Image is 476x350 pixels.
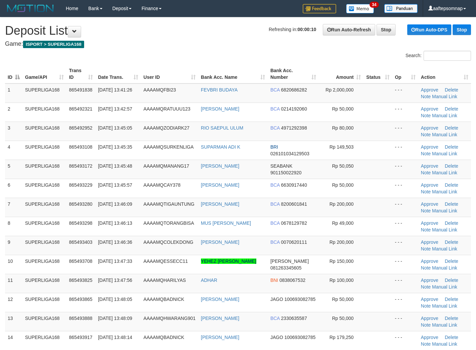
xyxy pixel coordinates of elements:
[98,201,132,207] span: [DATE] 13:46:09
[5,24,471,37] h1: Deposit List
[421,113,431,118] a: Note
[201,182,239,188] a: [PERSON_NAME]
[201,201,239,207] a: [PERSON_NAME]
[445,144,458,150] a: Delete
[69,144,92,150] span: 865493108
[69,220,92,226] span: 865493298
[421,284,431,290] a: Note
[69,106,92,112] span: 865492321
[421,125,438,131] a: Approve
[22,198,66,217] td: SUPERLIGA168
[22,274,66,293] td: SUPERLIGA168
[392,122,418,141] td: - - -
[421,182,438,188] a: Approve
[270,258,309,264] span: [PERSON_NAME]
[392,331,418,350] td: - - -
[421,132,431,137] a: Note
[392,198,418,217] td: - - -
[270,125,280,131] span: BCA
[144,220,194,226] span: AAAAMQTORANGBISA
[281,316,307,321] span: Copy 2330635587 to clipboard
[144,335,184,340] span: AAAAMQBADNICK
[69,297,92,302] span: 865493865
[421,87,438,93] a: Approve
[270,220,280,226] span: BCA
[284,335,315,340] span: Copy 100693082785 to clipboard
[323,24,375,35] a: Run Auto-Refresh
[69,316,92,321] span: 865493888
[421,151,431,156] a: Note
[432,189,457,194] a: Manual Link
[144,297,184,302] span: AAAAMQBADNICK
[270,201,280,207] span: BCA
[445,258,458,264] a: Delete
[364,64,392,83] th: Status: activate to sort column ascending
[270,239,280,245] span: BCA
[22,236,66,255] td: SUPERLIGA168
[329,278,353,283] span: Rp 100,000
[392,255,418,274] td: - - -
[141,64,198,83] th: User ID: activate to sort column ascending
[432,265,457,271] a: Manual Link
[332,316,354,321] span: Rp 50,000
[144,144,194,150] span: AAAAMQSURKENLIGA
[370,2,379,8] span: 34
[392,160,418,179] td: - - -
[22,293,66,312] td: SUPERLIGA168
[332,163,354,169] span: Rp 50,050
[453,24,471,35] a: Stop
[445,316,458,321] a: Delete
[392,217,418,236] td: - - -
[69,201,92,207] span: 865493280
[144,239,193,245] span: AAAAMQCOLEKDONG
[144,278,186,283] span: AAAAMQHARILYAS
[144,125,190,131] span: AAAAMQZODIARK27
[69,239,92,245] span: 865493403
[418,64,471,83] th: Action: activate to sort column ascending
[445,106,458,112] a: Delete
[421,201,438,207] a: Approve
[445,182,458,188] a: Delete
[270,265,301,271] span: Copy 081263345605 to clipboard
[421,239,438,245] a: Approve
[421,163,438,169] a: Approve
[201,278,217,283] a: ADHAR
[406,51,471,61] label: Search:
[392,293,418,312] td: - - -
[98,87,132,93] span: [DATE] 13:41:26
[281,87,307,93] span: Copy 6820686282 to clipboard
[201,335,239,340] a: [PERSON_NAME]
[270,182,280,188] span: BCA
[392,64,418,83] th: Op: activate to sort column ascending
[332,182,354,188] span: Rp 50,000
[281,220,307,226] span: Copy 0678129782 to clipboard
[329,335,353,340] span: Rp 179,250
[445,125,458,131] a: Delete
[424,51,471,61] input: Search:
[201,106,239,112] a: [PERSON_NAME]
[445,163,458,169] a: Delete
[421,278,438,283] a: Approve
[22,83,66,103] td: SUPERLIGA168
[5,179,22,198] td: 6
[392,141,418,160] td: - - -
[201,163,239,169] a: [PERSON_NAME]
[421,322,431,328] a: Note
[98,182,132,188] span: [DATE] 13:45:57
[421,258,438,264] a: Approve
[5,217,22,236] td: 8
[5,64,22,83] th: ID: activate to sort column descending
[98,163,132,169] span: [DATE] 13:45:48
[5,293,22,312] td: 12
[329,201,353,207] span: Rp 200,000
[98,220,132,226] span: [DATE] 13:46:13
[445,297,458,302] a: Delete
[432,170,457,175] a: Manual Link
[69,278,92,283] span: 865493825
[69,87,92,93] span: 865491838
[23,41,84,48] span: ISPORT > SUPERLIGA168
[5,274,22,293] td: 11
[22,160,66,179] td: SUPERLIGA168
[421,227,431,232] a: Note
[5,198,22,217] td: 7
